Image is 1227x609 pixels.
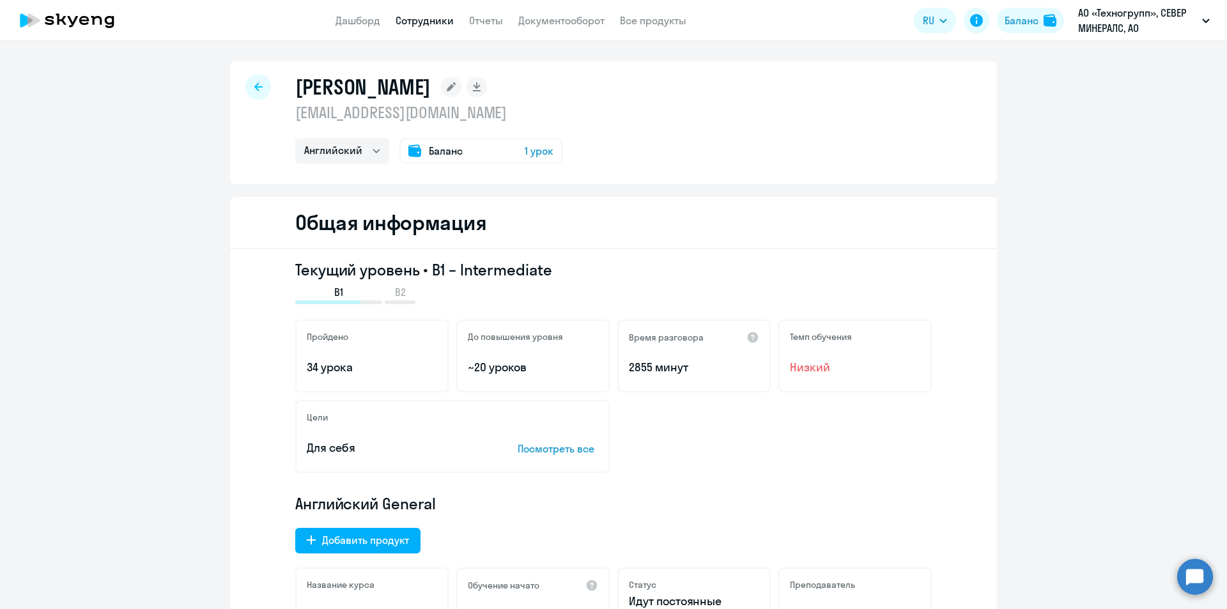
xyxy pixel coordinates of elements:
[295,210,486,235] h2: Общая информация
[307,440,478,456] p: Для себя
[336,14,380,27] a: Дашборд
[923,13,934,28] span: RU
[1078,5,1197,36] p: АО «Техногрупп», СЕВЕР МИНЕРАЛС, АО
[518,14,605,27] a: Документооборот
[307,579,374,590] h5: Название курса
[1044,14,1056,27] img: balance
[1005,13,1038,28] div: Баланс
[629,332,704,343] h5: Время разговора
[295,493,436,514] span: Английский General
[790,331,852,343] h5: Темп обучения
[629,579,656,590] h5: Статус
[468,331,563,343] h5: До повышения уровня
[295,74,431,100] h1: [PERSON_NAME]
[295,259,932,280] h3: Текущий уровень • B1 – Intermediate
[295,528,421,553] button: Добавить продукт
[396,14,454,27] a: Сотрудники
[629,359,759,376] p: 2855 минут
[790,579,855,590] h5: Преподаватель
[307,331,348,343] h5: Пройдено
[518,441,598,456] p: Посмотреть все
[790,359,920,376] span: Низкий
[914,8,956,33] button: RU
[620,14,686,27] a: Все продукты
[322,532,409,548] div: Добавить продукт
[429,143,463,158] span: Баланс
[469,14,503,27] a: Отчеты
[997,8,1064,33] button: Балансbalance
[468,359,598,376] p: ~20 уроков
[334,285,343,299] span: B1
[468,580,539,591] h5: Обучение начато
[307,412,328,423] h5: Цели
[395,285,406,299] span: B2
[307,359,437,376] p: 34 урока
[1072,5,1216,36] button: АО «Техногрупп», СЕВЕР МИНЕРАЛС, АО
[525,143,553,158] span: 1 урок
[295,102,562,123] p: [EMAIL_ADDRESS][DOMAIN_NAME]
